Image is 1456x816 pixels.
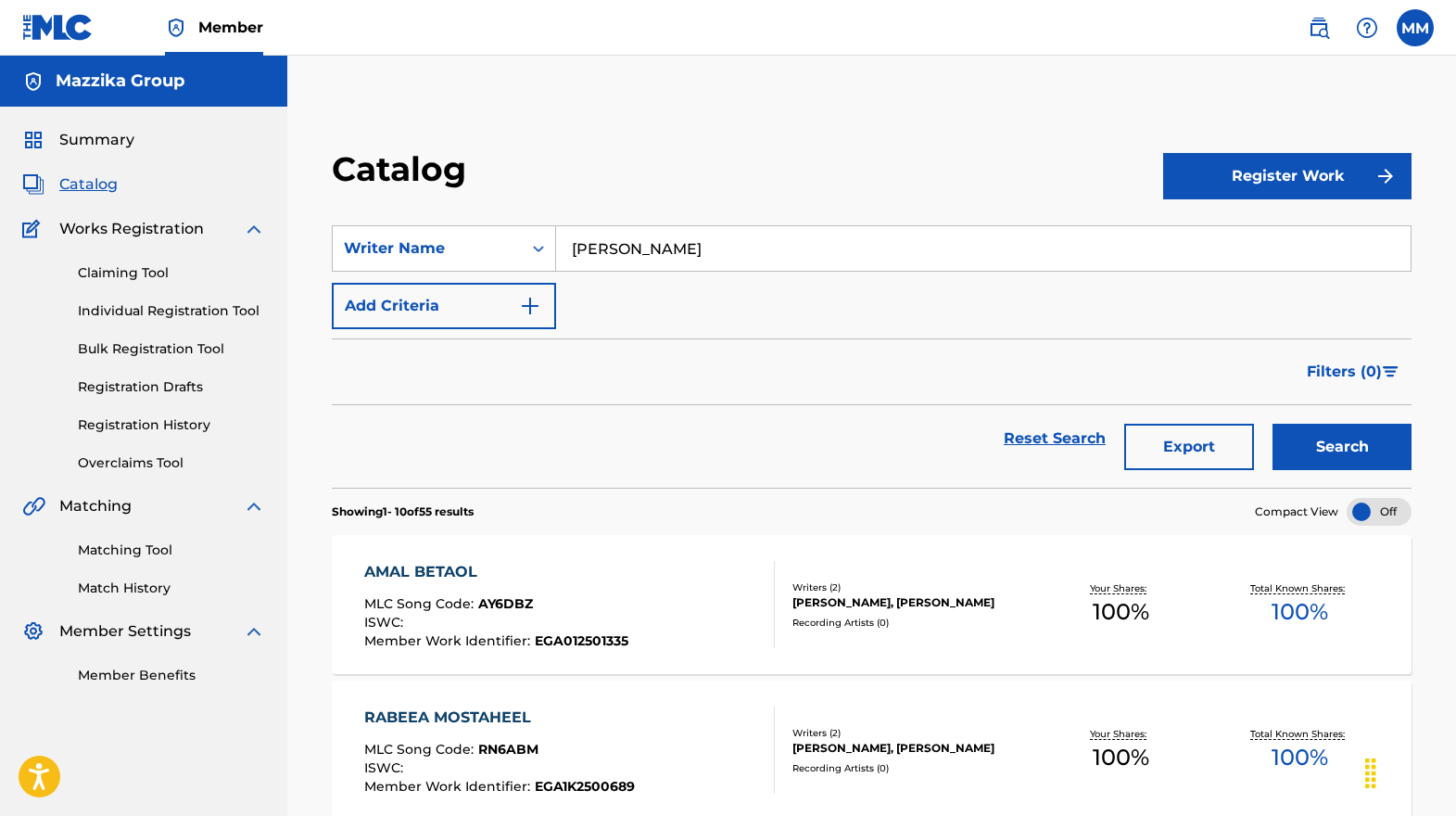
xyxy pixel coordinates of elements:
h2: Catalog [332,148,475,190]
img: filter [1383,366,1399,377]
span: Catalog [59,173,118,196]
a: Bulk Registration Tool [78,339,265,359]
img: expand [243,495,265,517]
img: MLC Logo [22,14,94,41]
p: Your Shares: [1090,581,1151,595]
img: Accounts [22,70,44,93]
img: 9d2ae6d4665cec9f34b9.svg [519,295,541,317]
a: CatalogCatalog [22,173,118,196]
a: AMAL BETAOLMLC Song Code:AY6DBZISWC:Member Work Identifier:EGA012501335Writers (2)[PERSON_NAME], ... [332,535,1412,674]
img: help [1356,17,1378,39]
a: Overclaims Tool [78,453,265,473]
div: Writer Name [344,237,511,260]
form: Search Form [332,225,1412,488]
a: Individual Registration Tool [78,301,265,321]
p: Your Shares: [1090,727,1151,741]
div: Writers ( 2 ) [792,726,1032,740]
button: Export [1124,424,1254,470]
div: [PERSON_NAME], [PERSON_NAME] [792,740,1032,757]
span: Member Work Identifier : [364,632,535,649]
a: Registration Drafts [78,377,265,397]
span: Member [198,17,263,38]
div: Recording Artists ( 0 ) [792,761,1032,775]
img: Catalog [22,173,44,196]
span: EGA012501335 [535,632,628,649]
span: Member Work Identifier : [364,778,535,795]
span: Filters ( 0 ) [1307,361,1382,383]
div: RABEEA MOSTAHEEL [364,707,635,729]
a: SummarySummary [22,129,134,151]
a: Reset Search [994,418,1115,459]
span: AY6DBZ [478,595,533,612]
div: Help [1348,9,1386,46]
p: Total Known Shares: [1250,581,1349,595]
p: Total Known Shares: [1250,727,1349,741]
span: Summary [59,129,134,151]
a: Claiming Tool [78,263,265,283]
a: Member Benefits [78,666,265,685]
img: Top Rightsholder [165,17,187,39]
iframe: Chat Widget [1363,727,1456,816]
a: Public Search [1300,9,1337,46]
img: search [1308,17,1330,39]
span: MLC Song Code : [364,741,478,758]
span: 100 % [1272,741,1328,774]
img: Works Registration [22,218,46,240]
span: ISWC : [364,759,408,776]
div: Recording Artists ( 0 ) [792,616,1032,630]
iframe: Resource Center [1404,533,1456,682]
img: Member Settings [22,620,44,643]
span: Member Settings [59,620,191,643]
span: MLC Song Code : [364,595,478,612]
img: Matching [22,495,45,517]
span: Compact View [1255,504,1338,520]
button: Filters (0) [1296,349,1412,395]
img: Summary [22,129,44,151]
a: Matching Tool [78,541,265,560]
div: User Menu [1397,9,1434,46]
div: AMAL BETAOL [364,561,628,583]
img: expand [243,218,265,240]
span: EGA1K2500689 [535,778,635,795]
h5: Mazzika Group [56,70,184,92]
span: 100 % [1272,595,1328,629]
img: f7272a7cc735f4ea7f67.svg [1374,165,1397,187]
a: Registration History [78,415,265,435]
span: 100 % [1093,741,1149,774]
p: Showing 1 - 10 of 55 results [332,504,474,520]
div: [PERSON_NAME], [PERSON_NAME] [792,594,1032,611]
span: Works Registration [59,218,204,240]
a: Match History [78,579,265,598]
div: Drag [1356,746,1386,801]
span: ISWC : [364,614,408,631]
span: Matching [59,495,132,517]
button: Add Criteria [332,283,556,329]
button: Search [1272,424,1412,470]
span: RN6ABM [478,741,538,758]
img: expand [243,620,265,643]
div: Writers ( 2 ) [792,580,1032,594]
span: 100 % [1093,595,1149,629]
button: Register Work [1163,153,1412,199]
